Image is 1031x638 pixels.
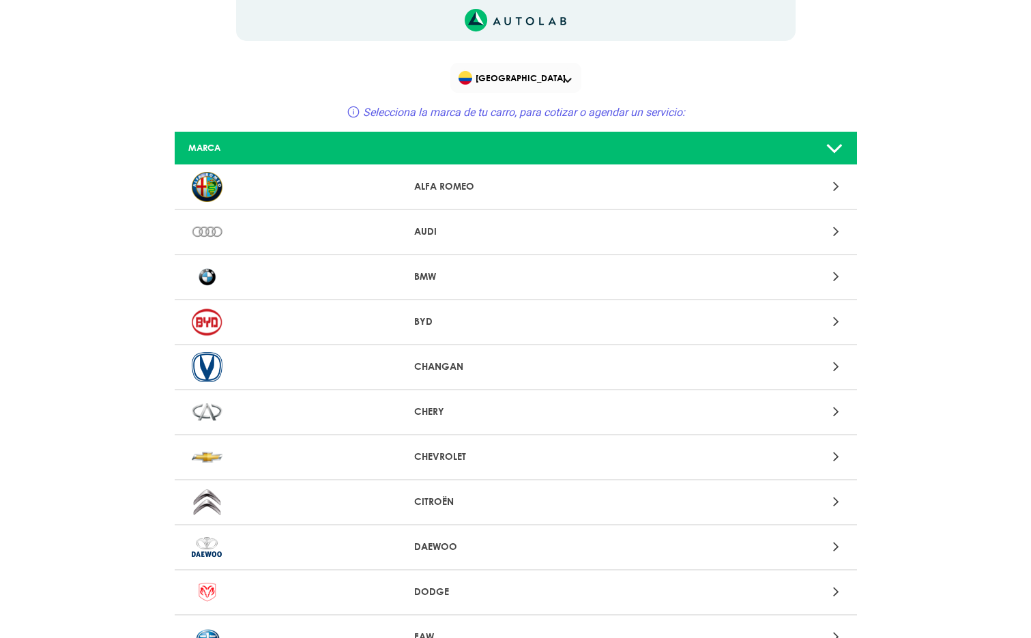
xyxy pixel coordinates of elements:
img: BMW [192,262,222,292]
p: CHANGAN [414,360,617,374]
p: CHERY [414,405,617,419]
img: DODGE [192,577,222,607]
p: DAEWOO [414,540,617,554]
img: DAEWOO [192,532,222,562]
a: Link al sitio de autolab [465,13,566,26]
p: CHEVROLET [414,450,617,464]
img: BYD [192,307,222,337]
p: BYD [414,315,617,329]
div: MARCA [178,141,403,154]
span: [GEOGRAPHIC_DATA] [459,68,575,87]
img: ALFA ROMEO [192,172,222,202]
img: CHANGAN [192,352,222,382]
p: BMW [414,270,617,284]
img: CHERY [192,397,222,427]
img: AUDI [192,217,222,247]
div: Flag of COLOMBIA[GEOGRAPHIC_DATA] [450,63,581,93]
p: CITROËN [414,495,617,509]
p: DODGE [414,585,617,599]
a: MARCA [175,132,857,165]
img: Flag of COLOMBIA [459,71,472,85]
p: ALFA ROMEO [414,179,617,194]
img: CHEVROLET [192,442,222,472]
img: CITROËN [192,487,222,517]
span: Selecciona la marca de tu carro, para cotizar o agendar un servicio: [363,106,685,119]
p: AUDI [414,224,617,239]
